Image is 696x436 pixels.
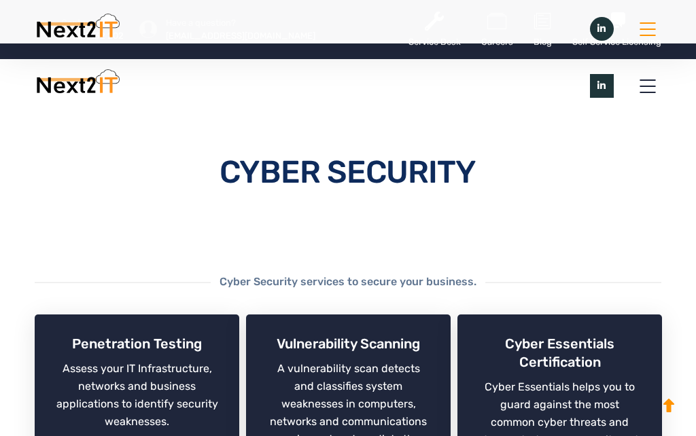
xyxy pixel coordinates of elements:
[35,69,120,100] img: Next2IT
[478,335,642,371] h4: Cyber Essentials Certification
[55,335,219,353] h4: Penetration Testing
[192,157,505,188] h1: Cyber Security
[35,14,120,44] img: Next2IT
[56,362,218,428] span: Assess your IT Infrastructure, networks and business applications to identify security weaknesses.
[266,335,430,353] h4: Vulnerability Scanning
[211,276,485,287] h4: Cyber Security services to secure your business.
